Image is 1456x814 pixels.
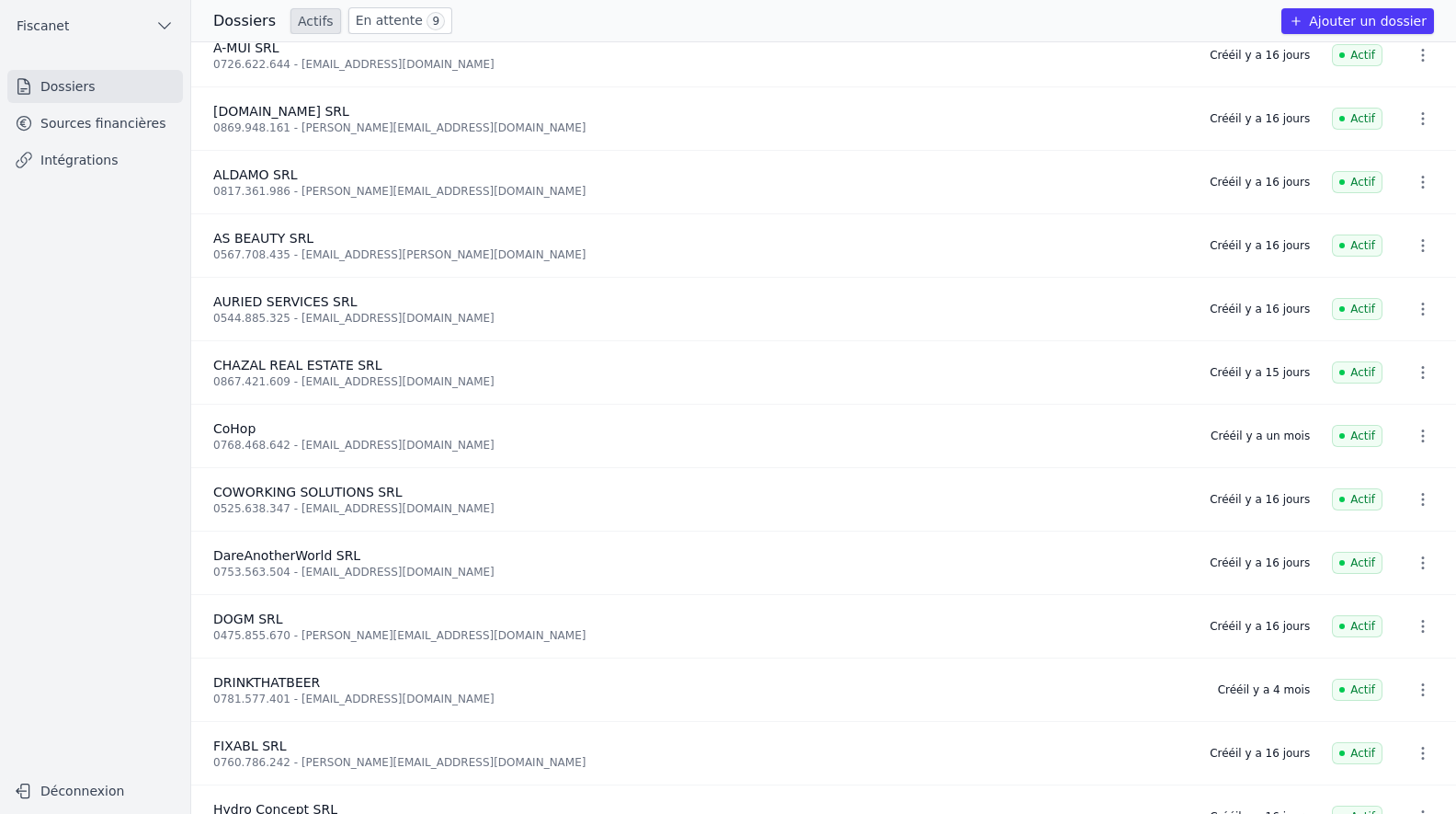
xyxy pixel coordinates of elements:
div: Créé il y a 16 jours [1210,111,1310,126]
span: FIXABL SRL [213,739,287,753]
div: 0753.563.504 - [EMAIL_ADDRESS][DOMAIN_NAME] [213,565,1188,579]
h3: Dossiers [213,10,276,32]
span: Actif [1332,171,1382,193]
div: 0869.948.161 - [PERSON_NAME][EMAIL_ADDRESS][DOMAIN_NAME] [213,120,1188,135]
a: Actifs [290,8,341,34]
a: En attente 9 [348,7,452,34]
div: 0726.622.644 - [EMAIL_ADDRESS][DOMAIN_NAME] [213,57,1188,72]
div: Créé il y a un mois [1211,429,1310,443]
div: Créé il y a 16 jours [1210,48,1310,63]
span: A-MUI SRL [213,40,279,55]
span: DOGM SRL [213,612,283,626]
div: Créé il y a 4 mois [1218,682,1310,697]
span: DareAnotherWorld SRL [213,548,360,563]
span: AURIED SERVICES SRL [213,294,358,309]
span: Actif [1332,44,1382,66]
div: Créé il y a 15 jours [1210,365,1310,380]
div: 0475.855.670 - [PERSON_NAME][EMAIL_ADDRESS][DOMAIN_NAME] [213,628,1188,643]
span: CoHop [213,421,256,436]
a: Intégrations [7,143,183,177]
span: 9 [427,12,445,30]
div: Créé il y a 16 jours [1210,556,1310,570]
span: Actif [1332,298,1382,320]
span: CHAZAL REAL ESTATE SRL [213,358,382,373]
span: Fiscanet [17,17,69,35]
div: 0544.885.325 - [EMAIL_ADDRESS][DOMAIN_NAME] [213,311,1188,326]
a: Dossiers [7,70,183,103]
span: Actif [1332,615,1382,637]
div: Créé il y a 16 jours [1210,619,1310,634]
span: Actif [1332,425,1382,447]
div: Créé il y a 16 jours [1210,175,1310,189]
div: 0781.577.401 - [EMAIL_ADDRESS][DOMAIN_NAME] [213,692,1196,706]
div: 0760.786.242 - [PERSON_NAME][EMAIL_ADDRESS][DOMAIN_NAME] [213,755,1188,770]
span: Actif [1332,488,1382,510]
div: 0817.361.986 - [PERSON_NAME][EMAIL_ADDRESS][DOMAIN_NAME] [213,184,1188,199]
button: Déconnexion [7,776,183,806]
span: DRINKTHATBEER [213,675,320,690]
div: 0567.708.435 - [EMAIL_ADDRESS][PERSON_NAME][DOMAIN_NAME] [213,247,1188,262]
div: Créé il y a 16 jours [1210,302,1310,316]
span: Actif [1332,108,1382,130]
span: Actif [1332,361,1382,384]
div: Créé il y a 16 jours [1210,746,1310,761]
span: COWORKING SOLUTIONS SRL [213,485,403,499]
span: ALDAMO SRL [213,167,297,182]
div: Créé il y a 16 jours [1210,492,1310,507]
div: 0768.468.642 - [EMAIL_ADDRESS][DOMAIN_NAME] [213,438,1189,453]
span: Actif [1332,679,1382,701]
div: 0525.638.347 - [EMAIL_ADDRESS][DOMAIN_NAME] [213,501,1188,516]
button: Ajouter un dossier [1281,8,1434,34]
a: Sources financières [7,107,183,140]
div: 0867.421.609 - [EMAIL_ADDRESS][DOMAIN_NAME] [213,374,1188,389]
div: Créé il y a 16 jours [1210,238,1310,253]
span: Actif [1332,742,1382,764]
span: Actif [1332,552,1382,574]
button: Fiscanet [7,11,183,40]
span: [DOMAIN_NAME] SRL [213,104,349,119]
span: Actif [1332,235,1382,257]
span: AS BEAUTY SRL [213,231,313,246]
